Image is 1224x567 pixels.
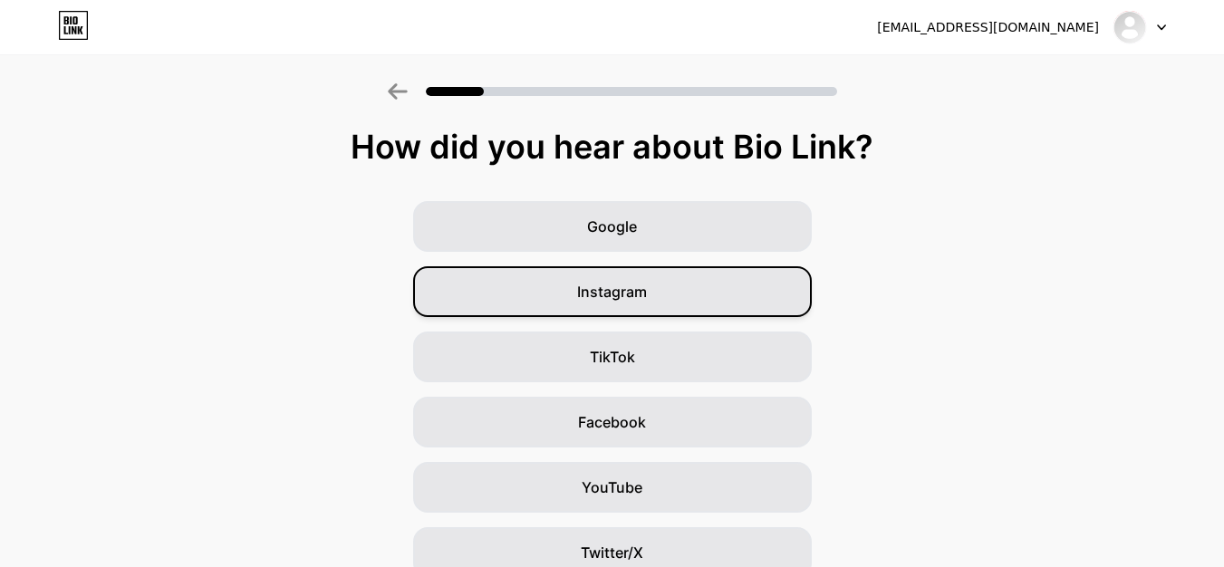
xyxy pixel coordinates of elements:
[578,411,646,433] span: Facebook
[1113,10,1147,44] img: AR Abdur Rahman
[877,18,1099,37] div: [EMAIL_ADDRESS][DOMAIN_NAME]
[581,542,643,563] span: Twitter/X
[9,129,1215,165] div: How did you hear about Bio Link?
[587,216,637,237] span: Google
[590,346,635,368] span: TikTok
[577,281,647,303] span: Instagram
[582,476,642,498] span: YouTube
